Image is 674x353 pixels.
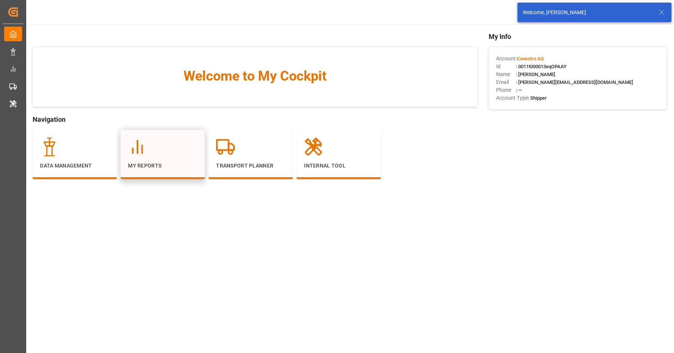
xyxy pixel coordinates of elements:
span: Navigation [33,114,477,124]
p: My Reports [128,162,197,170]
span: Welcome to My Cockpit [48,66,462,86]
span: : — [516,87,522,93]
span: Email [496,78,516,86]
span: My Info [489,31,667,42]
span: : [PERSON_NAME][EMAIL_ADDRESS][DOMAIN_NAME] [516,79,633,85]
p: Internal Tool [304,162,373,170]
span: : [PERSON_NAME] [516,72,555,77]
p: Data Management [40,162,109,170]
span: Phone [496,86,516,94]
span: Account Type [496,94,528,102]
p: Transport Planner [216,162,285,170]
span: : [516,56,544,61]
span: Account [496,55,516,63]
div: Welcome, [PERSON_NAME] [523,9,652,16]
span: Name [496,70,516,78]
span: Covestro AG [517,56,544,61]
span: Id [496,63,516,70]
span: : Shipper [528,95,547,101]
span: : 0011t000013eqOPAAY [516,64,567,69]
